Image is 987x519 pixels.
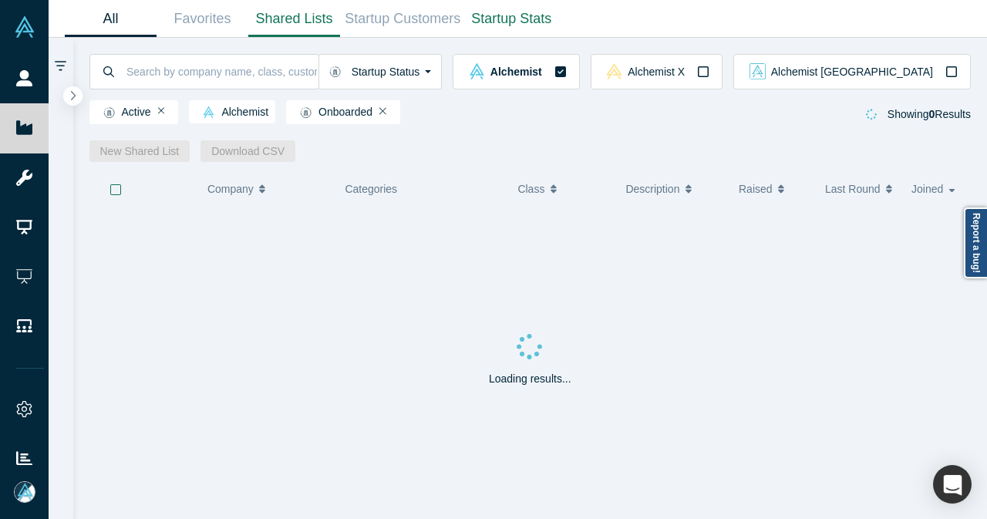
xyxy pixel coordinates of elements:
span: Categories [345,183,397,195]
strong: 0 [929,108,935,120]
span: Joined [911,173,943,205]
a: Report a bug! [964,207,987,278]
button: Joined [911,173,960,205]
button: alchemistx Vault LogoAlchemist X [591,54,723,89]
a: Startup Stats [466,1,558,37]
a: Favorites [157,1,248,37]
span: Class [517,173,544,205]
span: Alchemist [490,66,542,77]
span: Raised [739,173,773,205]
span: Alchemist [GEOGRAPHIC_DATA] [771,66,933,77]
span: Alchemist X [628,66,685,77]
img: alchemist Vault Logo [203,106,214,118]
button: Download CSV [200,140,295,162]
img: alchemistx Vault Logo [606,63,622,79]
a: All [65,1,157,37]
img: Startup status [300,106,312,119]
img: Startup status [329,66,341,78]
p: Loading results... [489,371,571,387]
span: Alchemist [196,106,268,119]
span: Company [207,173,254,205]
img: alchemist_aj Vault Logo [750,63,766,79]
button: alchemist Vault LogoAlchemist [453,54,579,89]
span: Showing Results [888,108,971,120]
button: Remove Filter [379,106,386,116]
button: alchemist_aj Vault LogoAlchemist [GEOGRAPHIC_DATA] [733,54,971,89]
img: Alchemist Vault Logo [14,16,35,38]
button: Company [207,173,321,205]
a: Shared Lists [248,1,340,37]
span: Last Round [825,173,881,205]
img: Mia Scott's Account [14,481,35,503]
button: New Shared List [89,140,190,162]
span: Onboarded [293,106,372,119]
button: Description [625,173,723,205]
img: Startup status [103,106,115,119]
span: Description [625,173,679,205]
button: Raised [739,173,809,205]
img: alchemist Vault Logo [469,63,485,79]
a: Startup Customers [340,1,466,37]
input: Search by company name, class, customer, one-liner or category [125,53,318,89]
span: Active [96,106,151,119]
button: Startup Status [318,54,443,89]
button: Last Round [825,173,895,205]
button: Remove Filter [158,106,165,116]
button: Class [517,173,601,205]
